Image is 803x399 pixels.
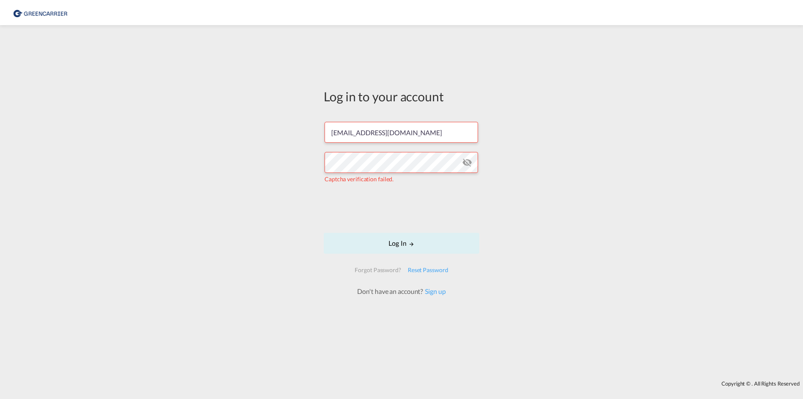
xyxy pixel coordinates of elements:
[325,122,478,143] input: Enter email/phone number
[324,233,479,254] button: LOGIN
[325,175,394,183] span: Captcha verification failed.
[404,263,452,278] div: Reset Password
[348,287,455,296] div: Don't have an account?
[324,88,479,105] div: Log in to your account
[13,3,69,22] img: 757bc1808afe11efb73cddab9739634b.png
[351,263,404,278] div: Forgot Password?
[338,192,465,224] iframe: reCAPTCHA
[423,287,445,295] a: Sign up
[462,157,472,167] md-icon: icon-eye-off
